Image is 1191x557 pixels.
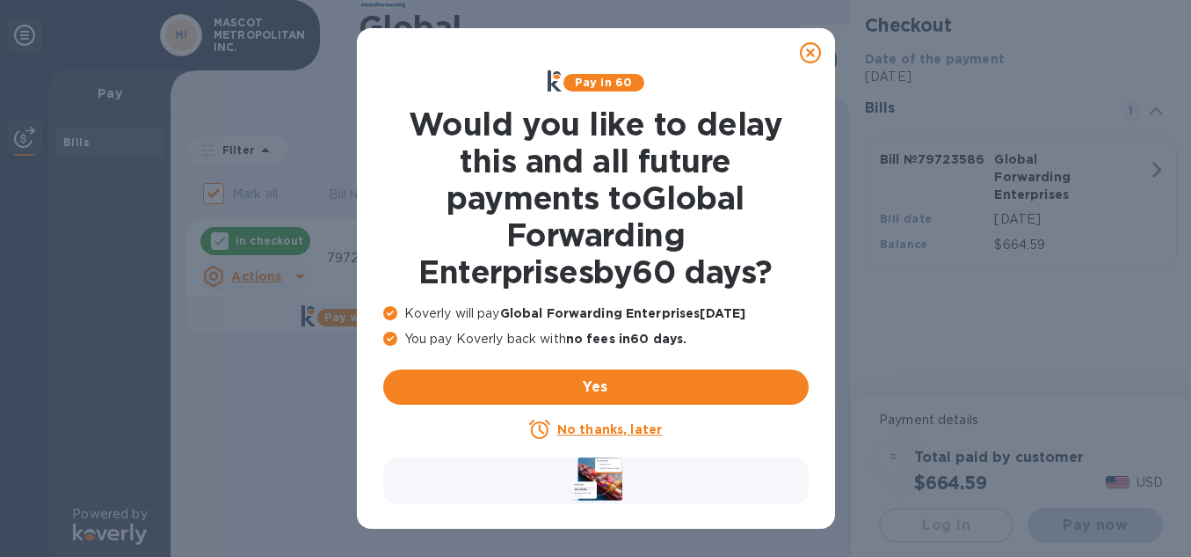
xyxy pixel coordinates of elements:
[383,330,809,348] p: You pay Koverly back with
[500,306,746,320] b: Global Forwarding Enterprises [DATE]
[383,106,809,290] h1: Would you like to delay this and all future payments to Global Forwarding Enterprises by 60 days ?
[383,370,809,405] button: Yes
[397,377,795,398] span: Yes
[566,332,686,346] b: no fees in 60 days .
[557,422,662,436] u: No thanks, later
[383,304,809,323] p: Koverly will pay
[575,76,632,89] b: Pay in 60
